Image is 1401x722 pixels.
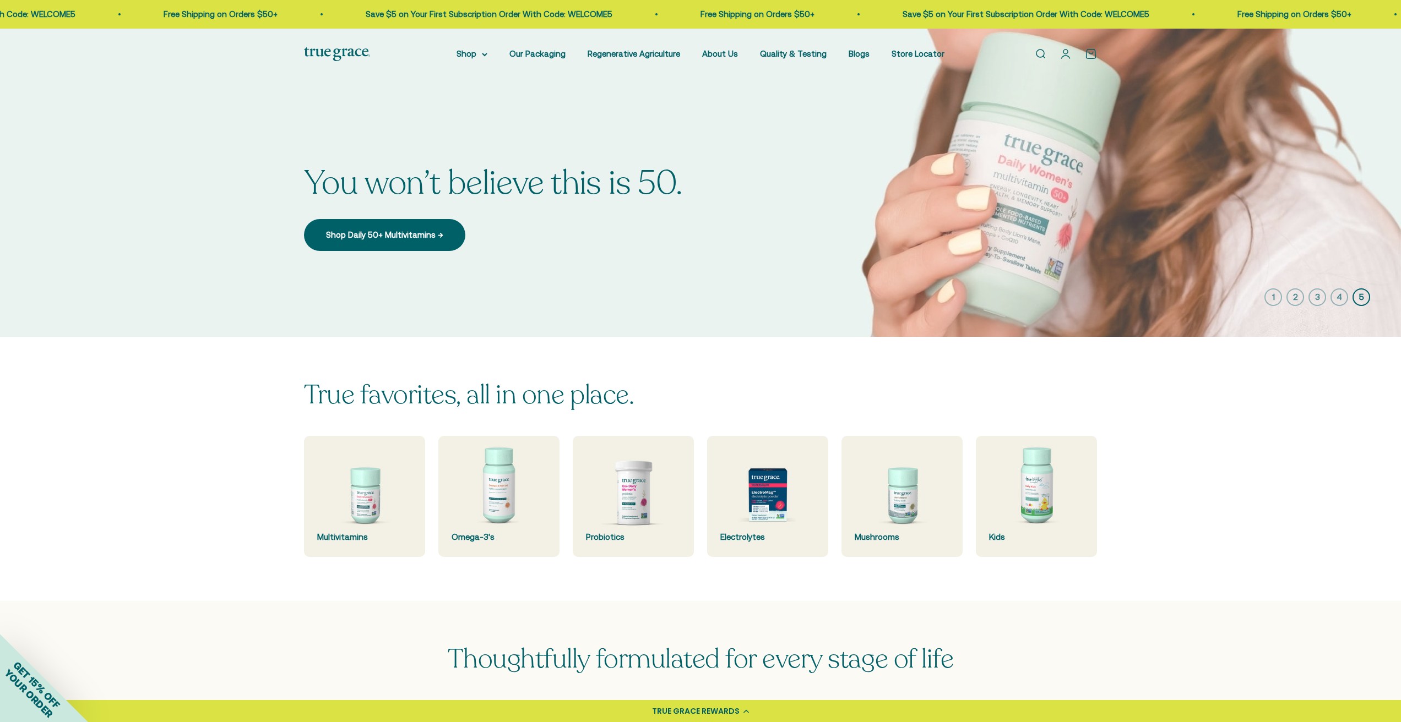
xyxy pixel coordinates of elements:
a: Mushrooms [841,436,963,557]
a: Multivitamins [304,436,425,557]
div: Electrolytes [720,530,815,544]
div: Multivitamins [317,530,412,544]
span: GET 15% OFF [11,659,62,710]
a: Free Shipping on Orders $50+ [573,9,687,19]
div: Probiotics [586,530,681,544]
summary: Shop [457,47,487,61]
a: Electrolytes [707,436,828,557]
a: Omega-3's [438,436,560,557]
a: Regenerative Agriculture [588,49,680,58]
p: Save $5 on Your First Subscription Order With Code: WELCOME5 [238,8,485,21]
button: 3 [1308,288,1326,306]
a: Our Packaging [509,49,566,58]
a: About Us [702,49,738,58]
div: Kids [989,530,1084,544]
a: Probiotics [573,436,694,557]
span: Thoughtfully formulated for every stage of life [448,641,953,677]
button: 2 [1286,288,1304,306]
split-lines: You won’t believe this is 50. [304,161,682,206]
div: TRUE GRACE REWARDS [652,705,740,717]
button: 5 [1353,288,1370,306]
a: Store Locator [892,49,944,58]
a: Shop Daily 50+ Multivitamins → [304,219,465,251]
span: YOUR ORDER [2,667,55,720]
p: Save $5 on Your First Subscription Order With Code: WELCOME5 [775,8,1022,21]
a: Blogs [849,49,870,58]
a: Quality & Testing [760,49,827,58]
a: Free Shipping on Orders $50+ [1110,9,1224,19]
button: 1 [1264,288,1282,306]
split-lines: True favorites, all in one place. [304,377,634,413]
div: Mushrooms [855,530,949,544]
div: Omega-3's [452,530,546,544]
button: 4 [1331,288,1348,306]
a: Kids [976,436,1097,557]
a: Free Shipping on Orders $50+ [36,9,150,19]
